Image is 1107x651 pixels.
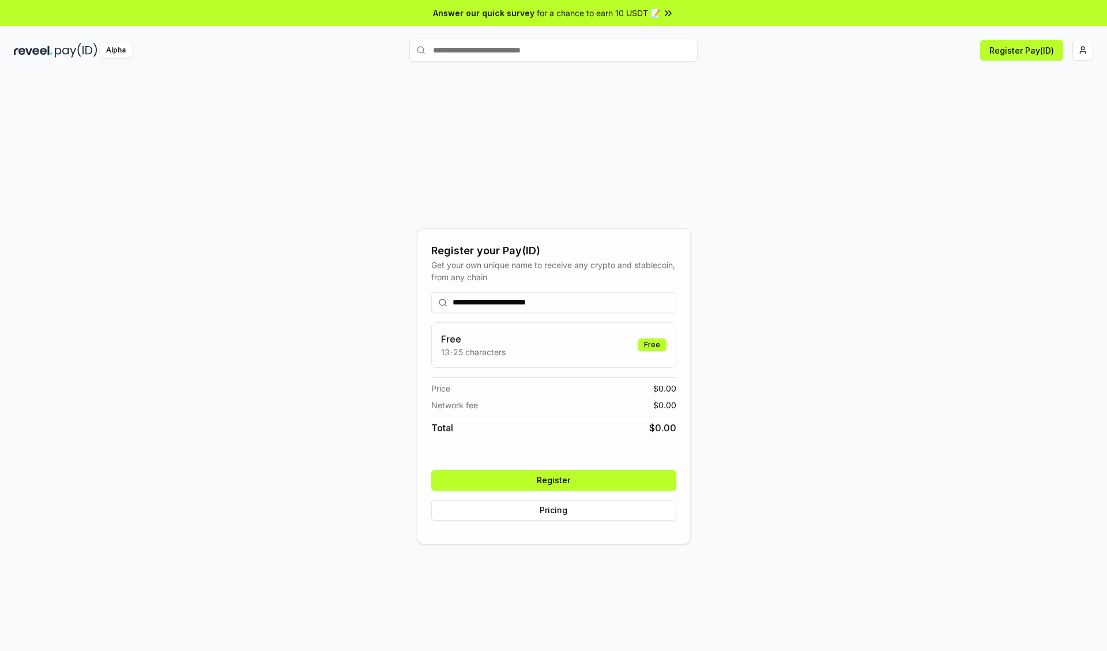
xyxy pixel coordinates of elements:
[649,421,676,435] span: $ 0.00
[638,338,667,351] div: Free
[431,399,478,411] span: Network fee
[980,40,1063,61] button: Register Pay(ID)
[55,43,97,58] img: pay_id
[431,259,676,283] div: Get your own unique name to receive any crypto and stablecoin, from any chain
[14,43,52,58] img: reveel_dark
[431,382,450,394] span: Price
[653,399,676,411] span: $ 0.00
[431,470,676,491] button: Register
[431,243,676,259] div: Register your Pay(ID)
[431,500,676,521] button: Pricing
[441,332,506,346] h3: Free
[441,346,506,358] p: 13-25 characters
[431,421,453,435] span: Total
[653,382,676,394] span: $ 0.00
[100,43,132,58] div: Alpha
[537,7,660,19] span: for a chance to earn 10 USDT 📝
[433,7,534,19] span: Answer our quick survey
